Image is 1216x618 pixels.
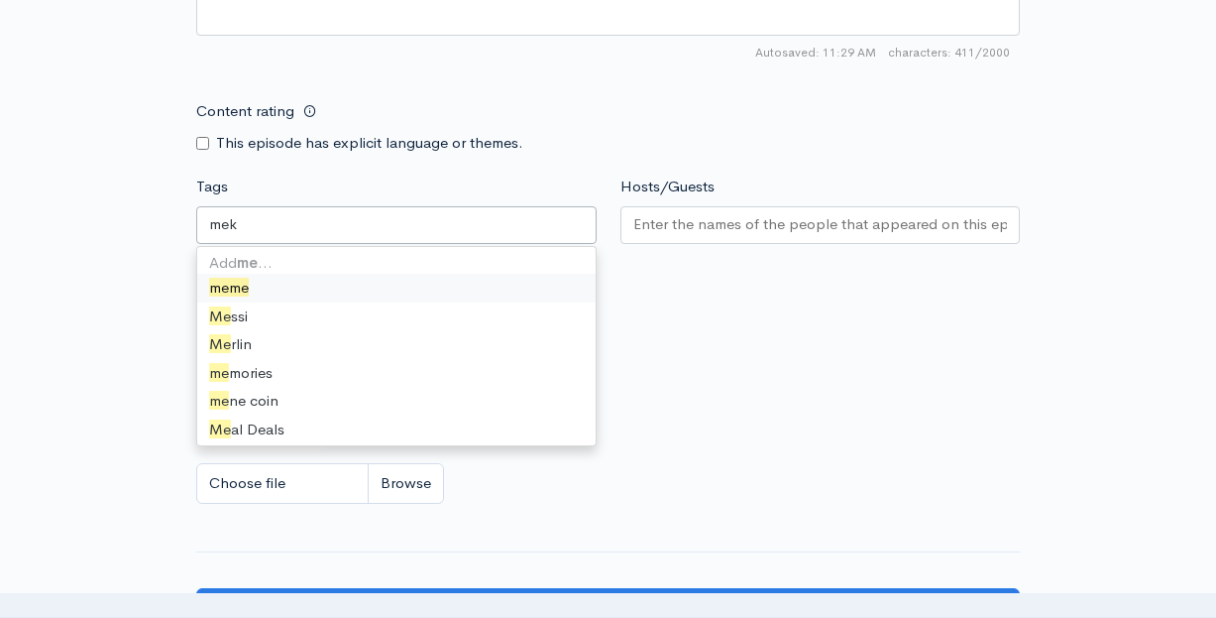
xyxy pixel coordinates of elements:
[209,278,229,297] span: me
[209,363,229,382] span: me
[197,252,596,275] div: Add …
[197,330,596,359] div: rlin
[197,443,596,472] div: rcedes More
[237,253,258,272] strong: me
[633,213,1008,236] input: Enter the names of the people that appeared on this episode
[196,176,228,198] label: Tags
[197,387,596,416] div: ne coin
[209,213,241,236] input: Enter tags for this episode
[755,44,876,62] span: Autosaved: 11:29 AM
[197,303,596,331] div: ssi
[197,416,596,444] div: al Deals
[196,91,294,132] label: Content rating
[209,420,231,438] span: Me
[216,132,523,155] label: This episode has explicit language or themes.
[209,307,231,325] span: Me
[620,176,715,198] label: Hosts/Guests
[209,391,229,410] span: me
[197,359,596,388] div: mories
[196,298,1020,317] small: If no artwork is selected your default podcast artwork will be used
[229,278,249,297] span: me
[209,334,231,353] span: Me
[888,44,1010,62] span: 411/2000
